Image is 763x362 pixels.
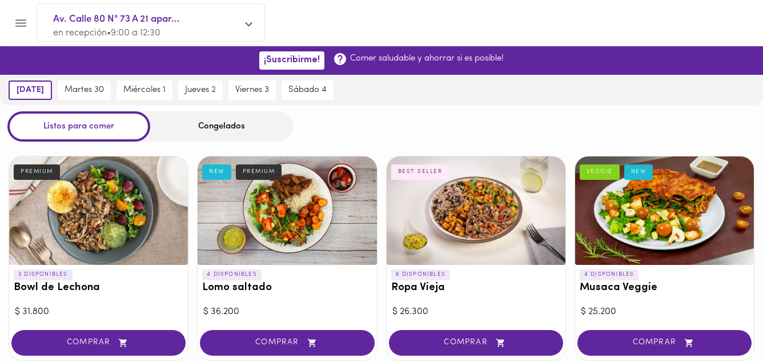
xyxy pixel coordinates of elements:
p: 4 DISPONIBLES [202,270,262,280]
button: COMPRAR [389,330,563,356]
p: 3 DISPONIBLES [14,270,73,280]
div: PREMIUM [236,164,282,179]
button: [DATE] [9,81,52,100]
button: jueves 2 [178,81,223,100]
button: sábado 4 [282,81,334,100]
span: [DATE] [17,85,44,95]
h3: Musaca Veggie [580,282,749,294]
button: viernes 3 [228,81,276,100]
h3: Ropa Vieja [391,282,561,294]
span: COMPRAR [403,338,549,348]
p: 6 DISPONIBLES [391,270,451,280]
div: PREMIUM [14,164,60,179]
button: COMPRAR [200,330,374,356]
div: VEGGIE [580,164,620,179]
h3: Bowl de Lechona [14,282,183,294]
div: $ 36.200 [203,305,371,319]
button: miércoles 1 [117,81,172,100]
span: miércoles 1 [123,85,166,95]
button: COMPRAR [11,330,186,356]
div: Bowl de Lechona [9,156,188,265]
span: Av. Calle 80 N° 73 A 21 apar... [53,12,237,27]
div: $ 31.800 [15,305,182,319]
div: Ropa Vieja [387,156,565,265]
span: viernes 3 [235,85,269,95]
span: sábado 4 [288,85,327,95]
span: COMPRAR [26,338,171,348]
div: Listos para comer [7,111,150,142]
div: Lomo saltado [198,156,376,265]
div: NEW [624,164,653,179]
span: COMPRAR [214,338,360,348]
h3: Lomo saltado [202,282,372,294]
span: en recepción • 9:00 a 12:30 [53,29,160,38]
button: Menu [7,9,35,37]
div: NEW [202,164,231,179]
div: $ 25.200 [581,305,748,319]
button: martes 30 [58,81,111,100]
span: martes 30 [65,85,104,95]
button: ¡Suscribirme! [259,51,324,69]
div: BEST SELLER [391,164,449,179]
span: COMPRAR [592,338,737,348]
iframe: Messagebird Livechat Widget [697,296,752,351]
span: jueves 2 [185,85,216,95]
div: Musaca Veggie [575,156,754,265]
button: COMPRAR [577,330,752,356]
span: ¡Suscribirme! [264,55,320,66]
p: 4 DISPONIBLES [580,270,639,280]
div: Congelados [150,111,293,142]
div: $ 26.300 [392,305,560,319]
p: Comer saludable y ahorrar si es posible! [350,53,504,65]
